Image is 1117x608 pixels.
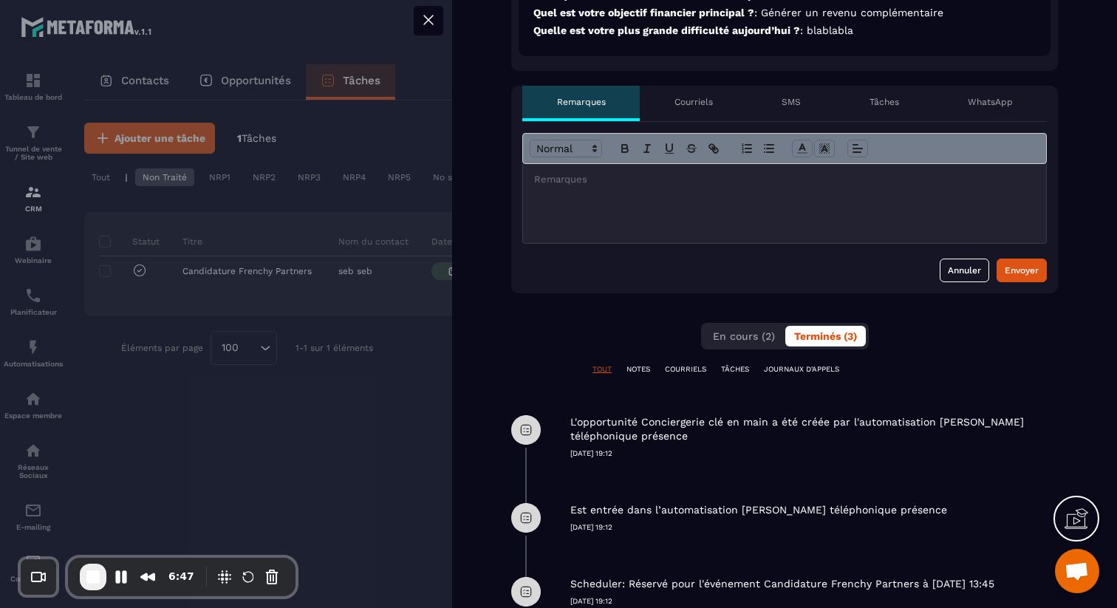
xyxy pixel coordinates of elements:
p: Courriels [674,96,713,108]
p: Quel est votre objectif financier principal ? [533,6,1036,20]
p: Est entrée dans l’automatisation [PERSON_NAME] téléphonique présence [570,503,947,517]
p: SMS [782,96,801,108]
p: [DATE] 19:12 [570,522,1058,533]
p: [DATE] 19:12 [570,448,1058,459]
span: En cours (2) [713,330,775,342]
button: Envoyer [997,259,1047,282]
p: COURRIELS [665,364,706,375]
p: [DATE] 19:12 [570,596,1058,607]
p: WhatsApp [968,96,1013,108]
button: Terminés (3) [785,326,866,346]
p: Scheduler: Réservé pour l'événement Candidature Frenchy Partners à [DATE] 13:45 [570,577,994,591]
p: TOUT [592,364,612,375]
p: L'opportunité Conciergerie clé en main a été créée par l'automatisation [PERSON_NAME] téléphoniqu... [570,415,1054,443]
p: TÂCHES [721,364,749,375]
span: : Générer un revenu complémentaire [754,7,943,18]
p: Quelle est votre plus grande difficulté aujourd’hui ? [533,24,1036,38]
p: NOTES [626,364,650,375]
p: Remarques [557,96,606,108]
a: Ouvrir le chat [1055,549,1099,593]
div: Envoyer [1005,263,1039,278]
p: JOURNAUX D'APPELS [764,364,839,375]
p: Tâches [870,96,899,108]
span: : blablabla [800,24,853,36]
button: En cours (2) [704,326,784,346]
span: Terminés (3) [794,330,857,342]
button: Annuler [940,259,989,282]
